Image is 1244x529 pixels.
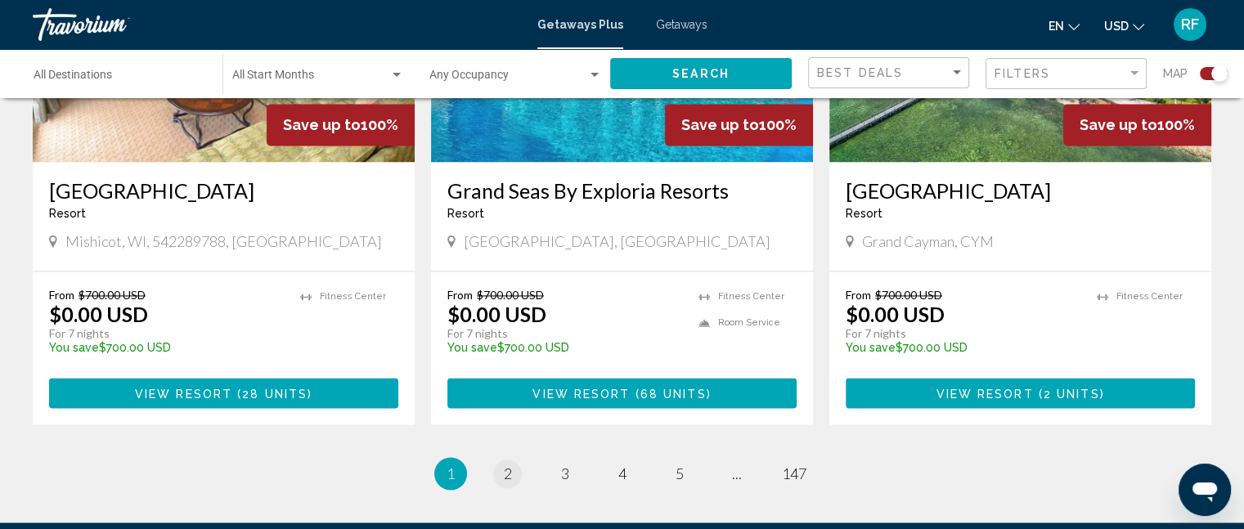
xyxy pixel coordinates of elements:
span: You save [447,341,497,354]
span: $700.00 USD [79,288,146,302]
span: 2 units [1044,387,1100,400]
span: Fitness Center [320,291,386,302]
span: en [1049,20,1064,33]
span: 2 [504,464,512,482]
span: Save up to [283,116,361,133]
span: Save up to [1080,116,1157,133]
a: Getaways Plus [537,18,623,31]
mat-select: Sort by [817,66,964,80]
span: Filters [995,67,1050,80]
span: Room Service [718,317,780,328]
span: ( ) [232,387,312,400]
button: View Resort(2 units) [846,378,1195,408]
span: Grand Cayman, CYM [862,232,994,250]
button: View Resort(28 units) [49,378,398,408]
div: 100% [267,104,415,146]
span: 1 [447,464,455,482]
a: [GEOGRAPHIC_DATA] [49,178,398,203]
p: $0.00 USD [846,302,945,326]
a: Grand Seas By Exploria Resorts [447,178,797,203]
span: Fitness Center [1116,291,1183,302]
span: Resort [49,207,86,220]
span: Mishicot, WI, 542289788, [GEOGRAPHIC_DATA] [65,232,382,250]
span: You save [846,341,896,354]
span: You save [49,341,99,354]
span: ( ) [1034,387,1105,400]
span: From [846,288,871,302]
span: Resort [846,207,882,220]
span: [GEOGRAPHIC_DATA], [GEOGRAPHIC_DATA] [464,232,770,250]
p: $700.00 USD [49,341,284,354]
span: 4 [618,464,626,482]
span: 28 units [242,387,308,400]
button: User Menu [1169,7,1211,42]
span: View Resort [936,387,1033,400]
span: Search [672,68,730,81]
span: 3 [561,464,569,482]
a: [GEOGRAPHIC_DATA] [846,178,1195,203]
span: From [49,288,74,302]
ul: Pagination [33,457,1211,490]
p: For 7 nights [447,326,682,341]
button: Search [610,58,792,88]
span: 68 units [640,387,707,400]
span: From [447,288,473,302]
a: Travorium [33,8,521,41]
span: $700.00 USD [875,288,942,302]
div: 100% [1063,104,1211,146]
span: ... [732,464,742,482]
button: Change currency [1104,14,1144,38]
span: Fitness Center [718,291,784,302]
p: For 7 nights [49,326,284,341]
p: $0.00 USD [49,302,148,326]
p: $700.00 USD [447,341,682,354]
span: 147 [782,464,806,482]
span: View Resort [532,387,630,400]
iframe: Button to launch messaging window [1179,464,1231,516]
span: Resort [447,207,484,220]
span: View Resort [135,387,232,400]
p: $0.00 USD [447,302,546,326]
p: For 7 nights [846,326,1080,341]
span: USD [1104,20,1129,33]
div: 100% [665,104,813,146]
p: $700.00 USD [846,341,1080,354]
span: Save up to [681,116,759,133]
span: RF [1181,16,1199,33]
a: Getaways [656,18,707,31]
span: Best Deals [817,66,903,79]
button: View Resort(68 units) [447,378,797,408]
span: ( ) [630,387,711,400]
span: $700.00 USD [477,288,544,302]
button: Change language [1049,14,1080,38]
span: 5 [676,464,684,482]
button: Filter [986,57,1147,91]
span: Map [1163,62,1188,85]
